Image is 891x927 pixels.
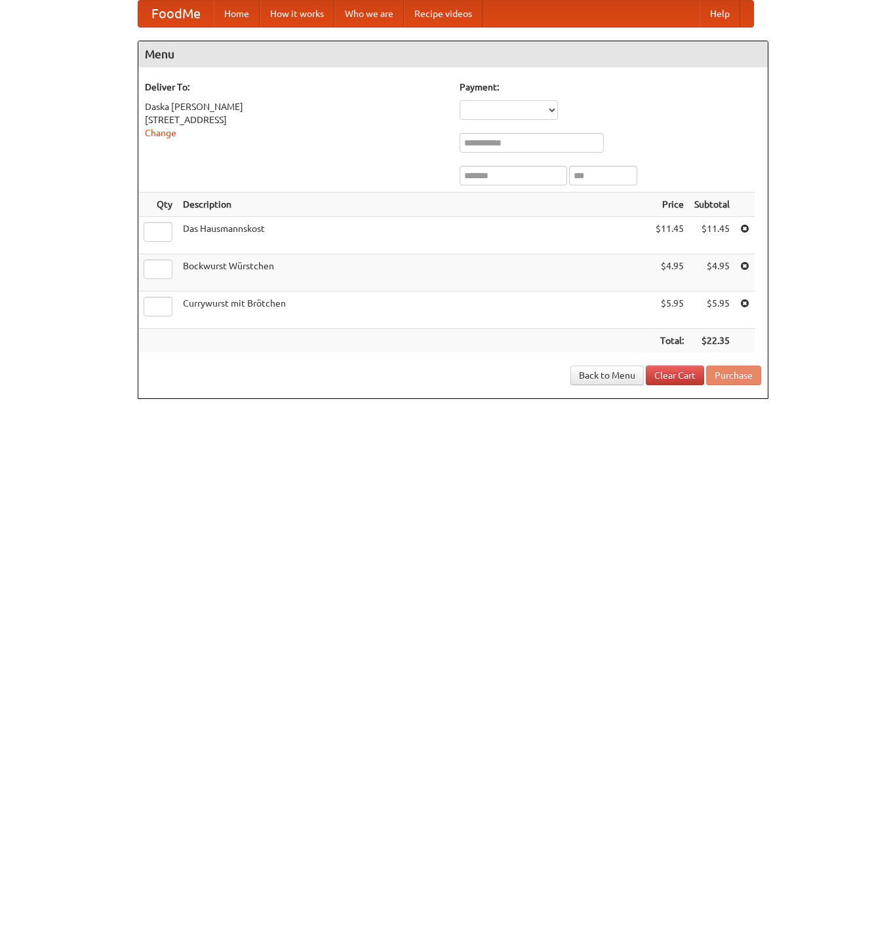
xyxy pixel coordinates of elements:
[178,217,650,254] td: Das Hausmannskost
[650,193,689,217] th: Price
[689,329,735,353] th: $22.35
[689,193,735,217] th: Subtotal
[178,193,650,217] th: Description
[138,41,768,67] h4: Menu
[260,1,334,27] a: How it works
[178,292,650,329] td: Currywurst mit Brötchen
[404,1,483,27] a: Recipe videos
[145,113,446,126] div: [STREET_ADDRESS]
[646,366,704,385] a: Clear Cart
[650,254,689,292] td: $4.95
[689,217,735,254] td: $11.45
[650,292,689,329] td: $5.95
[650,217,689,254] td: $11.45
[145,81,446,94] h5: Deliver To:
[460,81,761,94] h5: Payment:
[178,254,650,292] td: Bockwurst Würstchen
[145,128,176,138] a: Change
[138,193,178,217] th: Qty
[689,292,735,329] td: $5.95
[700,1,740,27] a: Help
[570,366,644,385] a: Back to Menu
[706,366,761,385] button: Purchase
[145,100,446,113] div: Daska [PERSON_NAME]
[650,329,689,353] th: Total:
[214,1,260,27] a: Home
[689,254,735,292] td: $4.95
[138,1,214,27] a: FoodMe
[334,1,404,27] a: Who we are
